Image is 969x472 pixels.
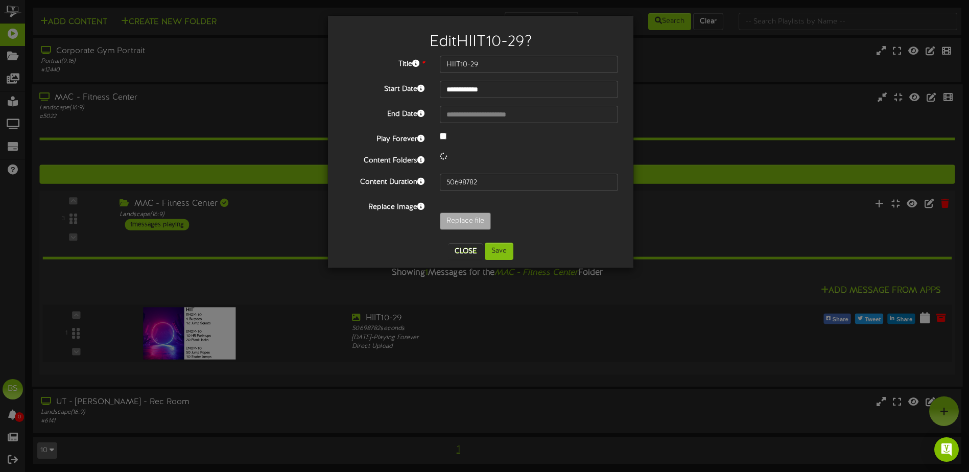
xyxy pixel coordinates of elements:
[336,106,432,120] label: End Date
[440,56,618,73] input: Title
[336,152,432,166] label: Content Folders
[343,34,618,51] h2: Edit HIIT10-29 ?
[336,174,432,187] label: Content Duration
[336,131,432,145] label: Play Forever
[448,243,483,259] button: Close
[336,81,432,95] label: Start Date
[485,243,513,260] button: Save
[440,174,618,191] input: 15
[336,56,432,69] label: Title
[336,199,432,213] label: Replace Image
[934,437,959,462] div: Open Intercom Messenger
